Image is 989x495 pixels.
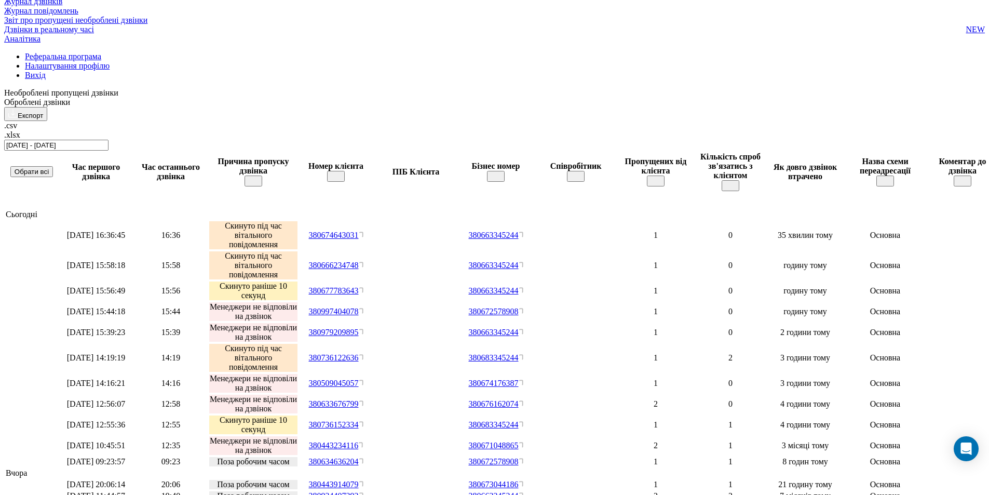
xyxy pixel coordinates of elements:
[134,457,208,467] td: 09:23
[309,457,359,466] a: 380634636204
[619,221,693,250] td: 1
[209,374,297,393] div: Менеджери не відповіли на дзвінок
[4,6,78,16] span: Журнал повідомлень
[309,420,359,429] a: 380736152334
[469,353,519,362] a: 380683345244
[4,88,985,98] div: Необроблені пропущені дзвінки
[768,302,842,322] td: годину тому
[309,307,359,316] a: 380997404078
[843,457,927,467] td: Основна
[843,251,927,280] td: Основна
[469,399,519,408] a: 380676162074
[469,328,519,337] a: 380663345244
[209,344,297,372] div: Скинуто під час вітального повідомлення
[134,343,208,372] td: 14:19
[4,16,985,25] a: Звіт про пропущені необроблені дзвінки
[550,162,602,170] span: Співробітник
[843,343,927,372] td: Основна
[966,25,985,34] span: NEW
[59,251,133,280] td: [DATE] 15:58:18
[209,323,297,342] div: Менеджери не відповіли на дзвінок
[25,61,110,70] a: Налаштування профілю
[59,221,133,250] td: [DATE] 16:36:45
[209,416,297,434] div: Скинуто раніше 10 секунд
[59,281,133,301] td: [DATE] 15:56:49
[939,157,986,175] span: Коментар до дзвінка
[72,163,120,181] span: Час першого дзвінка
[768,221,842,250] td: 35 хвилин тому
[309,261,359,270] a: 380666234748
[134,436,208,456] td: 12:35
[619,343,693,372] td: 1
[619,373,693,393] td: 1
[694,343,767,372] td: 2
[4,34,40,43] a: Аналiтика
[774,163,837,181] span: Як довго дзвінок втрачено
[209,395,297,413] div: Менеджери не відповіли на дзвінок
[768,479,842,490] td: 21 годину тому
[694,457,767,467] td: 1
[134,394,208,414] td: 12:58
[619,394,693,414] td: 2
[25,52,101,61] a: Реферальна програма
[619,436,693,456] td: 2
[4,107,47,121] button: Експорт
[218,157,289,175] span: Причина пропуску дзвінка
[619,479,693,490] td: 1
[619,281,693,301] td: 1
[134,281,208,301] td: 15:56
[59,436,133,456] td: [DATE] 10:45:51
[309,441,358,450] a: 380443234116
[134,373,208,393] td: 14:16
[843,302,927,322] td: Основна
[843,436,927,456] td: Основна
[843,415,927,435] td: Основна
[134,323,208,342] td: 15:39
[309,353,359,362] a: 380736122636
[768,343,842,372] td: 3 години тому
[4,130,20,139] span: .xlsx
[309,328,359,337] a: 380979209895
[694,436,767,456] td: 1
[768,251,842,280] td: годину тому
[469,420,519,429] a: 380683345244
[768,436,842,456] td: 3 місяці тому
[694,394,767,414] td: 0
[209,302,297,321] div: Менеджери не відповіли на дзвінок
[843,221,927,250] td: Основна
[700,152,761,180] span: Кількість спроб зв'язатись з клієнтом
[768,323,842,342] td: 2 години тому
[469,480,519,489] a: 380673044186
[469,261,519,270] a: 380663345244
[694,415,767,435] td: 1
[694,221,767,250] td: 0
[209,251,297,279] div: Скинуто під час вітального повідомлення
[134,302,208,322] td: 15:44
[209,457,297,466] div: Поза робочим часом
[309,286,359,295] a: 380677783643
[209,436,297,455] div: Менеджери не відповіли на дзвінок
[4,6,985,16] a: Журнал повідомлень
[142,163,200,181] span: Час останнього дзвінка
[59,457,133,467] td: [DATE] 09:23:57
[209,480,297,489] div: Поза робочим часом
[309,399,359,408] a: 380633676799
[308,162,363,170] span: Номер клієнта
[59,394,133,414] td: [DATE] 12:56:07
[694,323,767,342] td: 0
[4,25,94,34] span: Дзвінки в реальному часі
[472,162,520,170] span: Бізнес номер
[694,302,767,322] td: 0
[309,231,359,239] a: 380674643031
[694,373,767,393] td: 0
[309,480,359,489] a: 380443914079
[25,71,46,79] a: Вихід
[4,25,985,34] a: Дзвінки в реальному часіNEW
[134,415,208,435] td: 12:55
[309,379,359,387] a: 380509045057
[209,221,297,249] div: Скинуто під час вітального повідомлення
